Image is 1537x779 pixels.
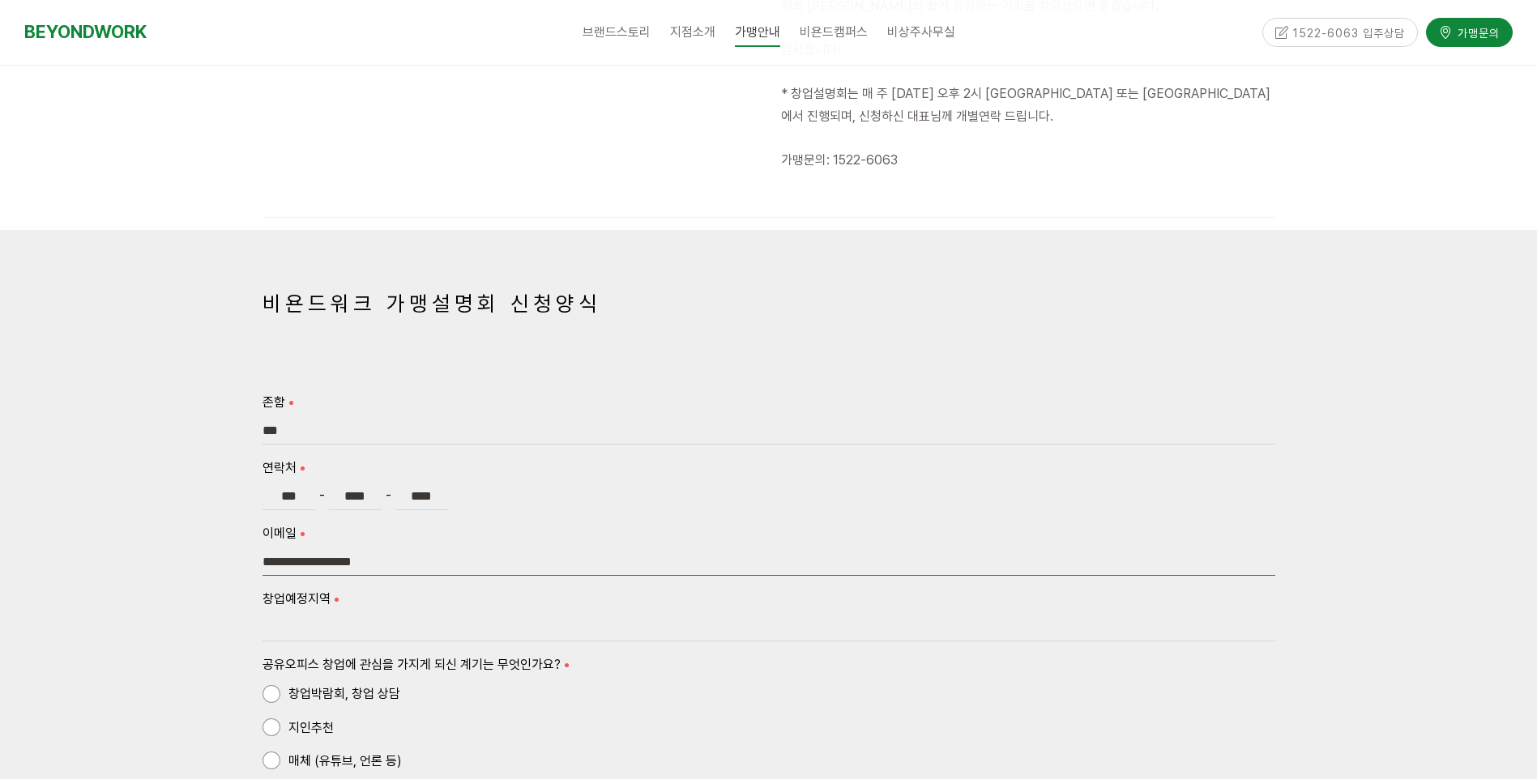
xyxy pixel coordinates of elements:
[1426,15,1513,44] a: 가맹문의
[319,484,325,506] span: -
[263,457,1275,479] label: 연락처
[660,12,725,53] a: 지점소개
[573,12,660,53] a: 브랜드스토리
[1453,22,1500,38] span: 가맹문의
[263,683,400,705] span: 창업박람회, 창업 상담
[877,12,965,53] a: 비상주사무실
[781,86,1270,123] span: * 창업설명회는 매 주 [DATE] 오후 2시 [GEOGRAPHIC_DATA] 또는 [GEOGRAPHIC_DATA]에서 진행되며, 신청하신 대표님께 개별연락 드립니다.
[263,588,1275,610] label: 창업예정지역
[263,522,1275,544] label: 이메일
[263,391,1275,413] label: 존함
[781,152,898,168] span: 가맹문의: 1522-6063
[386,484,391,506] span: -
[725,12,790,53] a: 가맹안내
[583,24,651,40] span: 브랜드스토리
[24,17,147,47] a: BEYONDWORK
[735,19,780,47] span: 가맹안내
[263,750,402,772] span: 매체 (유튜브, 언론 등)
[263,717,334,739] span: 지인추천
[263,653,1275,675] label: 공유오피스 창업에 관심을 가지게 되신 계기는 무엇인가요?
[800,24,868,40] span: 비욘드캠퍼스
[790,12,877,53] a: 비욘드캠퍼스
[670,24,715,40] span: 지점소개
[887,24,955,40] span: 비상주사무실
[263,291,601,316] span: 비욘드워크 가맹설명회 신청양식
